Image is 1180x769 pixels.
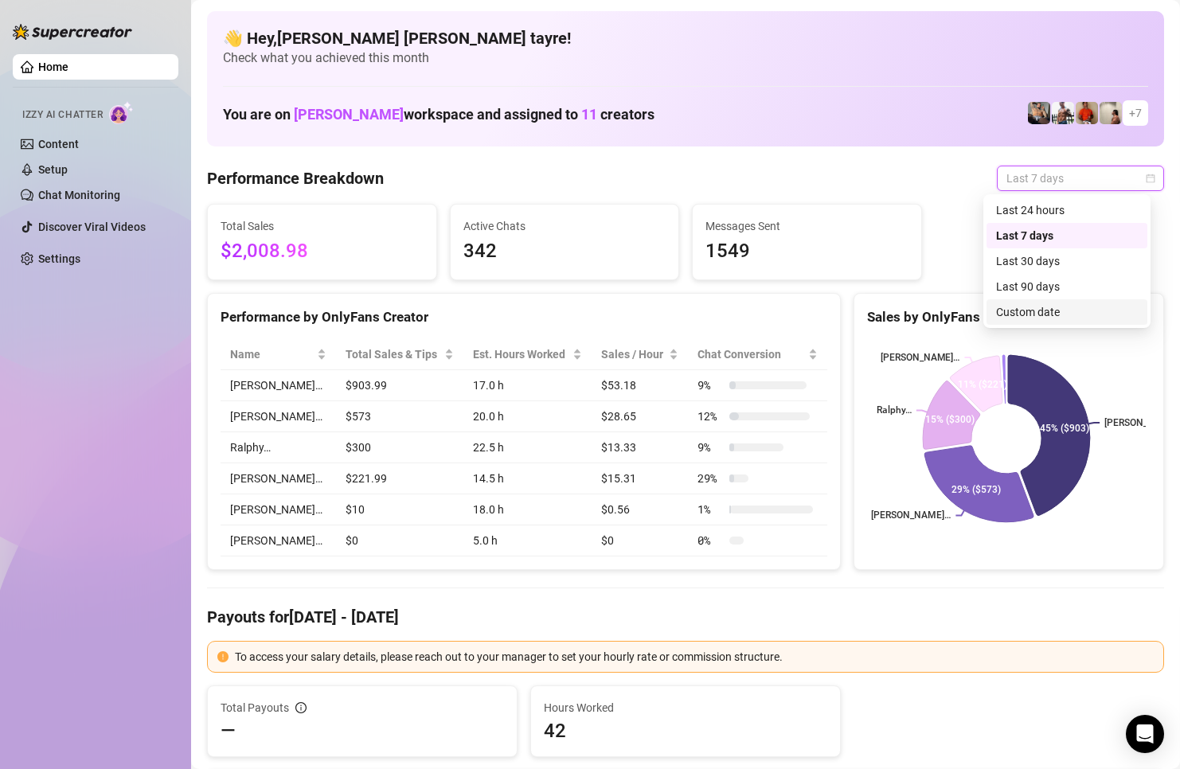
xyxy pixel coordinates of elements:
[221,432,336,463] td: Ralphy…
[207,606,1164,628] h4: Payouts for [DATE] - [DATE]
[13,24,132,40] img: logo-BBDzfeDw.svg
[1146,174,1155,183] span: calendar
[221,525,336,556] td: [PERSON_NAME]…
[221,718,236,744] span: —
[473,345,569,363] div: Est. Hours Worked
[581,106,597,123] span: 11
[987,299,1147,325] div: Custom date
[592,525,689,556] td: $0
[336,432,463,463] td: $300
[346,345,441,363] span: Total Sales & Tips
[881,352,960,363] text: [PERSON_NAME]…
[996,252,1138,270] div: Last 30 days
[697,470,723,487] span: 29 %
[463,217,666,235] span: Active Chats
[221,463,336,494] td: [PERSON_NAME]…
[592,494,689,525] td: $0.56
[336,494,463,525] td: $10
[592,432,689,463] td: $13.33
[463,525,592,556] td: 5.0 h
[336,463,463,494] td: $221.99
[463,236,666,267] span: 342
[987,248,1147,274] div: Last 30 days
[877,405,912,416] text: Ralphy…
[463,463,592,494] td: 14.5 h
[221,494,336,525] td: [PERSON_NAME]…
[38,163,68,176] a: Setup
[1126,715,1164,753] div: Open Intercom Messenger
[235,648,1154,666] div: To access your salary details, please reach out to your manager to set your hourly rate or commis...
[221,401,336,432] td: [PERSON_NAME]…
[336,401,463,432] td: $573
[38,252,80,265] a: Settings
[217,651,229,662] span: exclamation-circle
[1129,104,1142,122] span: + 7
[295,702,307,713] span: info-circle
[221,699,289,716] span: Total Payouts
[592,401,689,432] td: $28.65
[697,408,723,425] span: 12 %
[705,217,908,235] span: Messages Sent
[1006,166,1155,190] span: Last 7 days
[221,339,336,370] th: Name
[336,370,463,401] td: $903.99
[22,107,103,123] span: Izzy AI Chatter
[221,217,424,235] span: Total Sales
[221,370,336,401] td: [PERSON_NAME]…
[996,227,1138,244] div: Last 7 days
[38,221,146,233] a: Discover Viral Videos
[987,274,1147,299] div: Last 90 days
[221,306,827,328] div: Performance by OnlyFans Creator
[1076,102,1098,124] img: Justin
[294,106,404,123] span: [PERSON_NAME]
[38,138,79,150] a: Content
[230,345,314,363] span: Name
[996,201,1138,219] div: Last 24 hours
[1100,102,1122,124] img: Ralphy
[592,339,689,370] th: Sales / Hour
[109,101,134,124] img: AI Chatter
[223,49,1148,67] span: Check what you achieved this month
[544,718,827,744] span: 42
[463,401,592,432] td: 20.0 h
[705,236,908,267] span: 1549
[697,377,723,394] span: 9 %
[688,339,827,370] th: Chat Conversion
[207,167,384,189] h4: Performance Breakdown
[463,370,592,401] td: 17.0 h
[463,494,592,525] td: 18.0 h
[987,197,1147,223] div: Last 24 hours
[336,339,463,370] th: Total Sales & Tips
[996,303,1138,321] div: Custom date
[38,61,68,73] a: Home
[221,236,424,267] span: $2,008.98
[223,106,654,123] h1: You are on workspace and assigned to creators
[592,370,689,401] td: $53.18
[996,278,1138,295] div: Last 90 days
[1052,102,1074,124] img: JUSTIN
[867,306,1151,328] div: Sales by OnlyFans Creator
[463,432,592,463] td: 22.5 h
[601,345,666,363] span: Sales / Hour
[697,532,723,549] span: 0 %
[336,525,463,556] td: $0
[697,439,723,456] span: 9 %
[697,501,723,518] span: 1 %
[223,27,1148,49] h4: 👋 Hey, [PERSON_NAME] [PERSON_NAME] tayre !
[1028,102,1050,124] img: George
[987,223,1147,248] div: Last 7 days
[38,189,120,201] a: Chat Monitoring
[697,345,805,363] span: Chat Conversion
[871,510,951,521] text: [PERSON_NAME]…
[592,463,689,494] td: $15.31
[544,699,827,716] span: Hours Worked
